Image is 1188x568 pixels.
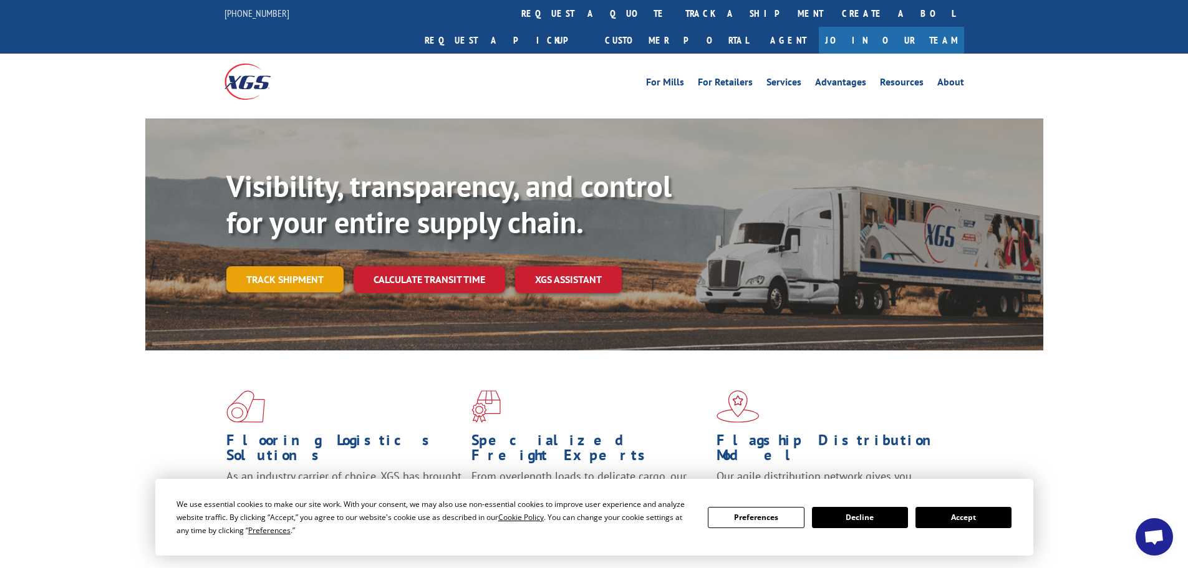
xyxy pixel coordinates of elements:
div: Cookie Consent Prompt [155,479,1033,556]
a: Request a pickup [415,27,596,54]
img: xgs-icon-total-supply-chain-intelligence-red [226,390,265,423]
a: Services [766,77,801,91]
a: Customer Portal [596,27,758,54]
a: [PHONE_NUMBER] [225,7,289,19]
span: Preferences [248,525,291,536]
a: Calculate transit time [354,266,505,293]
a: Track shipment [226,266,344,292]
a: Advantages [815,77,866,91]
b: Visibility, transparency, and control for your entire supply chain. [226,166,672,241]
span: As an industry carrier of choice, XGS has brought innovation and dedication to flooring logistics... [226,469,461,513]
p: From overlength loads to delicate cargo, our experienced staff knows the best way to move your fr... [471,469,707,524]
h1: Flooring Logistics Solutions [226,433,462,469]
img: xgs-icon-focused-on-flooring-red [471,390,501,423]
a: For Mills [646,77,684,91]
button: Decline [812,507,908,528]
a: About [937,77,964,91]
span: Our agile distribution network gives you nationwide inventory management on demand. [717,469,946,498]
button: Preferences [708,507,804,528]
a: XGS ASSISTANT [515,266,622,293]
div: Open chat [1136,518,1173,556]
a: Join Our Team [819,27,964,54]
div: We use essential cookies to make our site work. With your consent, we may also use non-essential ... [176,498,693,537]
button: Accept [915,507,1012,528]
h1: Specialized Freight Experts [471,433,707,469]
img: xgs-icon-flagship-distribution-model-red [717,390,760,423]
a: Agent [758,27,819,54]
a: For Retailers [698,77,753,91]
a: Resources [880,77,924,91]
span: Cookie Policy [498,512,544,522]
h1: Flagship Distribution Model [717,433,952,469]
